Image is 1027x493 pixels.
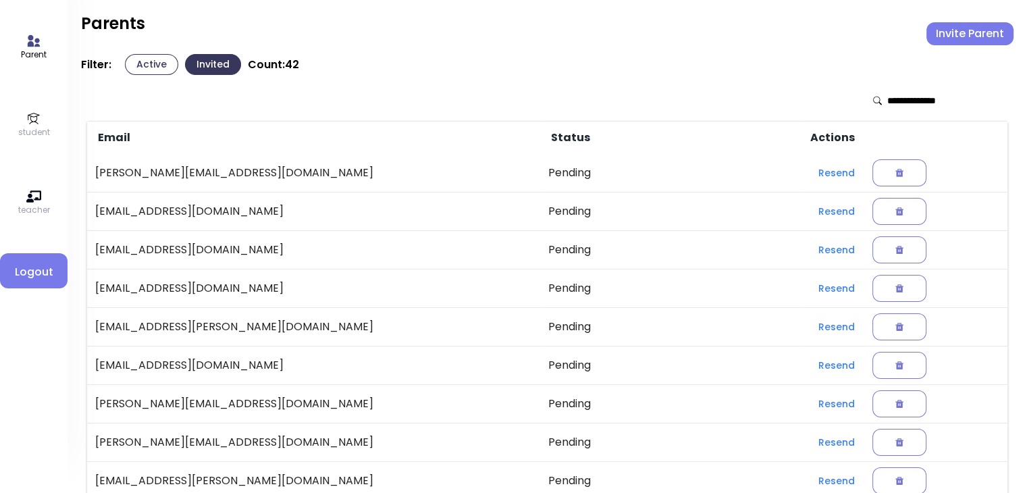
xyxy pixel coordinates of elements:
td: Pending [540,346,799,384]
td: [EMAIL_ADDRESS][DOMAIN_NAME] [87,230,540,269]
button: Resend [808,469,866,493]
span: Actions [808,130,855,146]
td: Pending [540,154,799,192]
p: Count: 42 [248,58,299,72]
td: [EMAIL_ADDRESS][DOMAIN_NAME] [87,346,540,384]
a: student [18,111,50,138]
td: [EMAIL_ADDRESS][DOMAIN_NAME] [87,269,540,307]
span: Logout [11,264,57,280]
td: [PERSON_NAME][EMAIL_ADDRESS][DOMAIN_NAME] [87,384,540,423]
td: [PERSON_NAME][EMAIL_ADDRESS][DOMAIN_NAME] [87,423,540,461]
p: Parent [21,49,47,61]
button: Resend [808,161,866,185]
button: Resend [808,315,866,339]
a: teacher [18,189,50,216]
button: Resend [808,199,866,224]
td: [EMAIL_ADDRESS][PERSON_NAME][DOMAIN_NAME] [87,307,540,346]
span: Email [95,130,130,146]
button: Active [125,54,178,75]
td: Pending [540,230,799,269]
button: Resend [808,353,866,378]
td: Pending [540,307,799,346]
button: Resend [808,430,866,455]
p: Filter: [81,58,111,72]
td: Pending [540,384,799,423]
p: teacher [18,204,50,216]
button: Invite Parent [926,22,1013,45]
td: Pending [540,192,799,230]
td: Pending [540,423,799,461]
a: Parent [21,34,47,61]
td: [EMAIL_ADDRESS][DOMAIN_NAME] [87,192,540,230]
td: [PERSON_NAME][EMAIL_ADDRESS][DOMAIN_NAME] [87,154,540,192]
button: Resend [808,276,866,301]
h2: Parents [81,14,145,34]
button: Resend [808,392,866,416]
td: Pending [540,269,799,307]
p: student [18,126,50,138]
button: Invited [185,54,241,75]
span: Status [548,130,590,146]
button: Resend [808,238,866,262]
